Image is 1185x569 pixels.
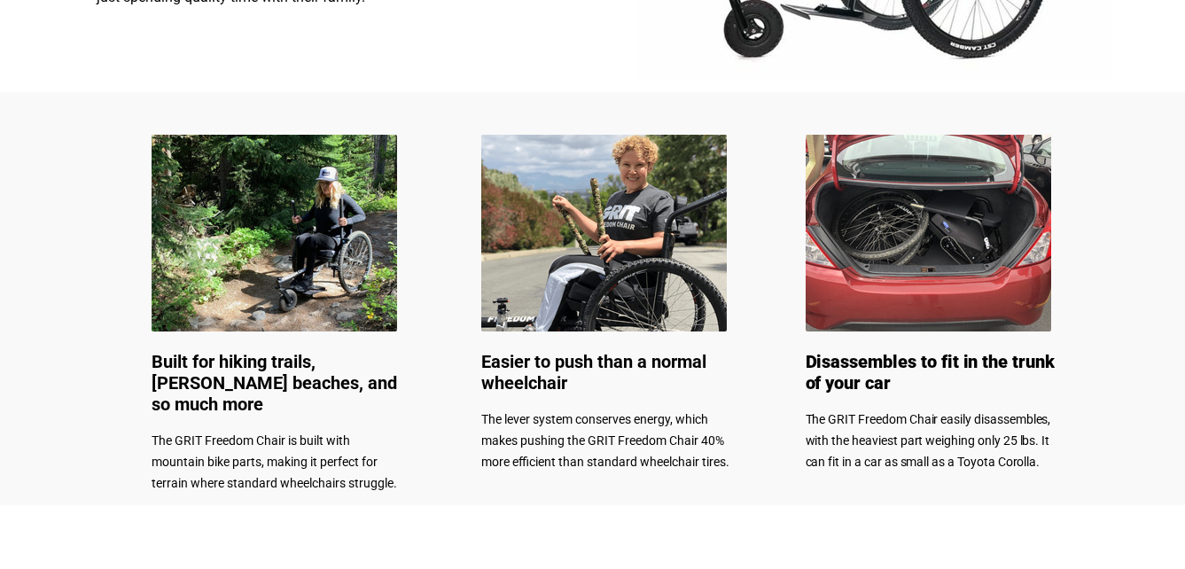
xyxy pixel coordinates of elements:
[481,412,729,469] span: The lever system conserves energy, which makes pushing the GRIT Freedom Chair 40% more efficient ...
[63,428,215,462] input: Get more information
[152,433,397,490] span: The GRIT Freedom Chair is built with mountain bike parts, making it perfect for terrain where sta...
[152,351,397,415] span: Built for hiking trails, [PERSON_NAME] beaches, and so much more
[481,351,706,394] span: Easier to push than a normal wheelchair
[806,412,1051,469] span: The GRIT Freedom Chair easily disassembles, with the heaviest part weighing only 25 lbs. It can f...
[806,351,1055,394] span: Disassembles to fit in the trunk of your car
